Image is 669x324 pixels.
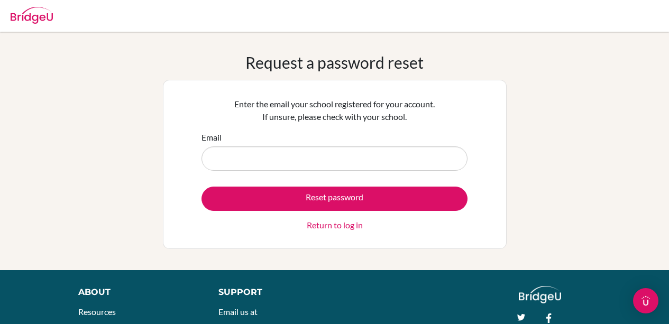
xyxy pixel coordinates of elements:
a: Resources [78,307,116,317]
img: Bridge-U [11,7,53,24]
div: About [78,286,195,299]
a: Return to log in [307,219,363,232]
p: Enter the email your school registered for your account. If unsure, please check with your school. [201,98,468,123]
label: Email [201,131,222,144]
h1: Request a password reset [245,53,424,72]
img: logo_white@2x-f4f0deed5e89b7ecb1c2cc34c3e3d731f90f0f143d5ea2071677605dd97b5244.png [519,286,562,303]
button: Reset password [201,187,468,211]
div: Support [218,286,324,299]
div: Open Intercom Messenger [633,288,658,313]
